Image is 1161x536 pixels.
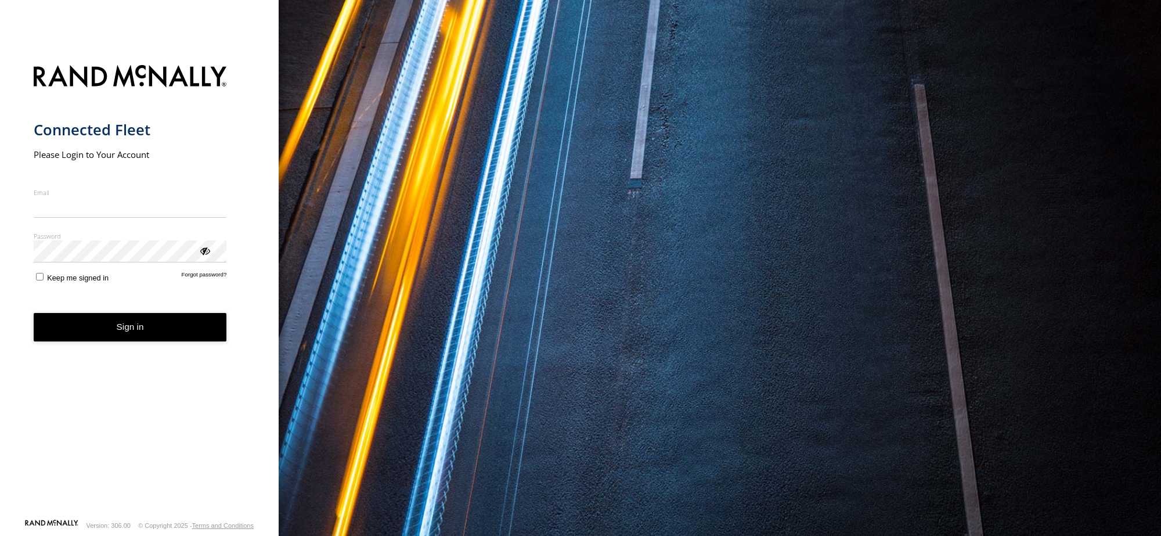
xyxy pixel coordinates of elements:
input: Keep me signed in [36,273,44,280]
div: © Copyright 2025 - [138,522,254,529]
h1: Connected Fleet [34,120,227,139]
a: Visit our Website [25,520,78,531]
img: Rand McNally [34,63,227,92]
a: Forgot password? [182,271,227,282]
label: Password [34,232,227,240]
div: Version: 306.00 [86,522,131,529]
form: main [34,58,246,519]
h2: Please Login to Your Account [34,149,227,160]
div: ViewPassword [199,244,210,256]
button: Sign in [34,313,227,341]
label: Email [34,188,227,197]
a: Terms and Conditions [192,522,254,529]
span: Keep me signed in [47,274,109,282]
